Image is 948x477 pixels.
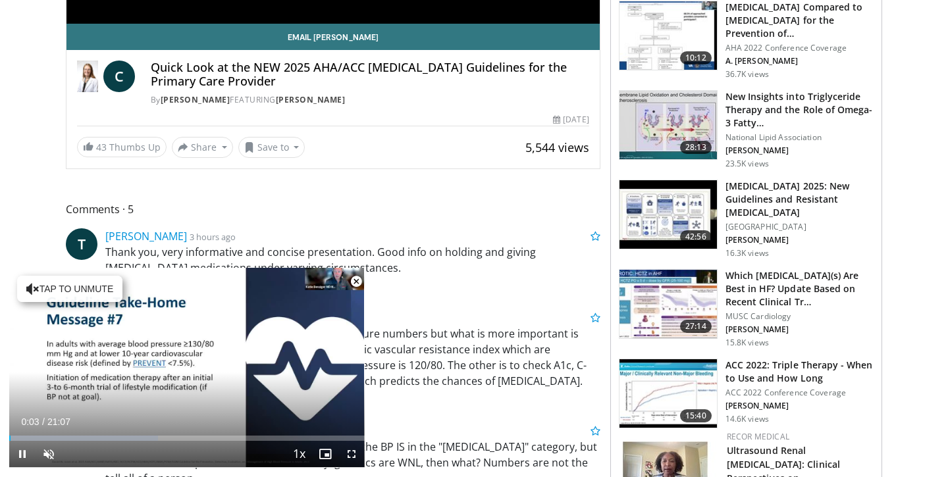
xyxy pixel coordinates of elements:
p: Thank you, very informative and concise presentation. Good info on holding and giving [MEDICAL_DA... [105,244,600,276]
a: Recor Medical [727,431,789,442]
div: Progress Bar [9,436,365,441]
p: MUSC Cardiology [725,311,874,322]
span: 27:14 [680,320,712,333]
button: Close [343,268,369,295]
video-js: Video Player [9,268,365,468]
img: 9cc0c993-ed59-4664-aa07-2acdd981abd5.150x105_q85_crop-smart_upscale.jpg [619,359,717,428]
p: [GEOGRAPHIC_DATA] [725,222,874,232]
span: 10:12 [680,51,712,64]
button: Save to [238,137,305,158]
img: Dr. Catherine P. Benziger [77,61,98,92]
a: Email [PERSON_NAME] [66,24,600,50]
button: Tap to unmute [17,276,122,302]
a: 28:13 New Insights into Triglyceride Therapy and the Role of Omega-3 Fatty… National Lipid Associ... [619,90,874,169]
p: A. [PERSON_NAME] [725,56,874,66]
p: 15.8K views [725,338,769,348]
p: 14.6K views [725,414,769,424]
small: 3 hours ago [190,231,236,243]
span: 15:40 [680,409,712,422]
img: 45ea033d-f728-4586-a1ce-38957b05c09e.150x105_q85_crop-smart_upscale.jpg [619,91,717,159]
h3: Which [MEDICAL_DATA](s) Are Best in HF? Update Based on Recent Clinical Tr… [725,269,874,309]
span: 28:13 [680,141,712,154]
div: By FEATURING [151,94,589,106]
button: Share [172,137,233,158]
p: [PERSON_NAME] [725,324,874,335]
a: 42:56 [MEDICAL_DATA] 2025: New Guidelines and Resistant [MEDICAL_DATA] [GEOGRAPHIC_DATA] [PERSON_... [619,180,874,259]
img: 280bcb39-0f4e-42eb-9c44-b41b9262a277.150x105_q85_crop-smart_upscale.jpg [619,180,717,249]
a: 15:40 ACC 2022: Triple Therapy - When to Use and How Long ACC 2022 Conference Coverage [PERSON_NA... [619,359,874,428]
p: 16.3K views [725,248,769,259]
h3: [MEDICAL_DATA] 2025: New Guidelines and Resistant [MEDICAL_DATA] [725,180,874,219]
h3: ACC 2022: Triple Therapy - When to Use and How Long [725,359,874,385]
a: [PERSON_NAME] [105,229,187,243]
button: Enable picture-in-picture mode [312,441,338,467]
span: / [42,416,45,427]
span: 42:56 [680,230,712,243]
a: 27:14 Which [MEDICAL_DATA](s) Are Best in HF? Update Based on Recent Clinical Tr… MUSC Cardiology... [619,269,874,348]
a: T [66,228,97,260]
span: Comments 5 [66,201,600,218]
p: [PERSON_NAME] [725,401,874,411]
div: [DATE] [553,114,589,126]
p: 36.7K views [725,69,769,80]
a: C [103,61,135,92]
button: Playback Rate [286,441,312,467]
img: 7c0f9b53-1609-4588-8498-7cac8464d722.150x105_q85_crop-smart_upscale.jpg [619,1,717,70]
h3: New Insights into Triglyceride Therapy and the Role of Omega-3 Fatty… [725,90,874,130]
h3: [MEDICAL_DATA] Compared to [MEDICAL_DATA] for the Prevention of… [725,1,874,40]
p: AHA 2022 Conference Coverage [725,43,874,53]
h4: Quick Look at the NEW 2025 AHA/ACC [MEDICAL_DATA] Guidelines for the Primary Care Provider [151,61,589,89]
p: [PERSON_NAME] [725,145,874,156]
p: National Lipid Association [725,132,874,143]
span: 21:07 [47,416,70,427]
button: Fullscreen [338,441,365,467]
span: 0:03 [21,416,39,427]
img: dc76ff08-18a3-4688-bab3-3b82df187678.150x105_q85_crop-smart_upscale.jpg [619,270,717,338]
span: 5,544 views [525,139,589,155]
a: [PERSON_NAME] [276,94,346,105]
button: Unmute [36,441,62,467]
a: 10:12 [MEDICAL_DATA] Compared to [MEDICAL_DATA] for the Prevention of… AHA 2022 Conference Covera... [619,1,874,80]
a: 43 Thumbs Up [77,137,167,157]
p: 23.5K views [725,159,769,169]
a: [PERSON_NAME] [161,94,230,105]
button: Pause [9,441,36,467]
p: [PERSON_NAME] [725,235,874,245]
p: ACC 2022 Conference Coverage [725,388,874,398]
span: 43 [96,141,107,153]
